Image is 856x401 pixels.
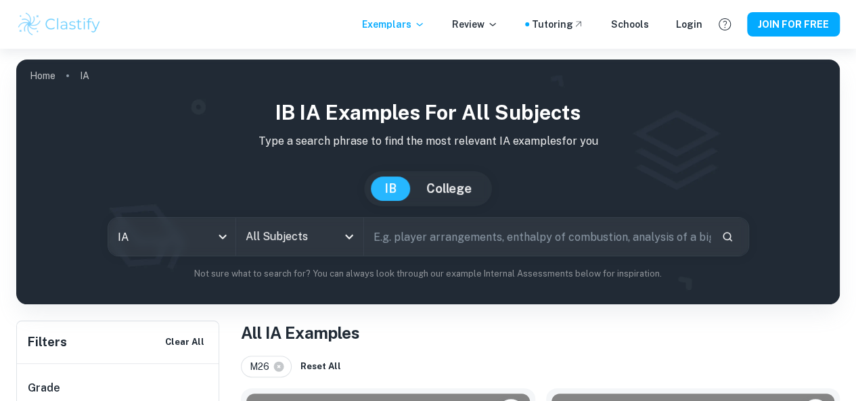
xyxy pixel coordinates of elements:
a: Tutoring [532,17,584,32]
button: College [413,176,485,201]
p: Review [452,17,498,32]
h6: Grade [28,380,209,396]
p: Not sure what to search for? You can always look through our example Internal Assessments below f... [27,267,829,281]
button: IB [371,176,410,201]
a: Home [30,66,55,85]
h1: IB IA examples for all subjects [27,97,829,128]
button: Clear All [162,332,208,352]
h6: Filters [28,333,67,352]
button: JOIN FOR FREE [747,12,840,37]
p: Exemplars [362,17,425,32]
a: Login [676,17,702,32]
img: profile cover [16,60,840,304]
button: Search [716,225,739,248]
input: E.g. player arrangements, enthalpy of combustion, analysis of a big city... [364,218,711,256]
a: Schools [611,17,649,32]
img: Clastify logo [16,11,102,38]
button: Open [340,227,359,246]
div: IA [108,218,235,256]
button: Reset All [297,356,344,377]
p: Type a search phrase to find the most relevant IA examples for you [27,133,829,149]
div: M26 [241,356,292,377]
button: Help and Feedback [713,13,736,36]
p: IA [80,68,89,83]
h1: All IA Examples [241,321,840,345]
span: M26 [250,359,275,374]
